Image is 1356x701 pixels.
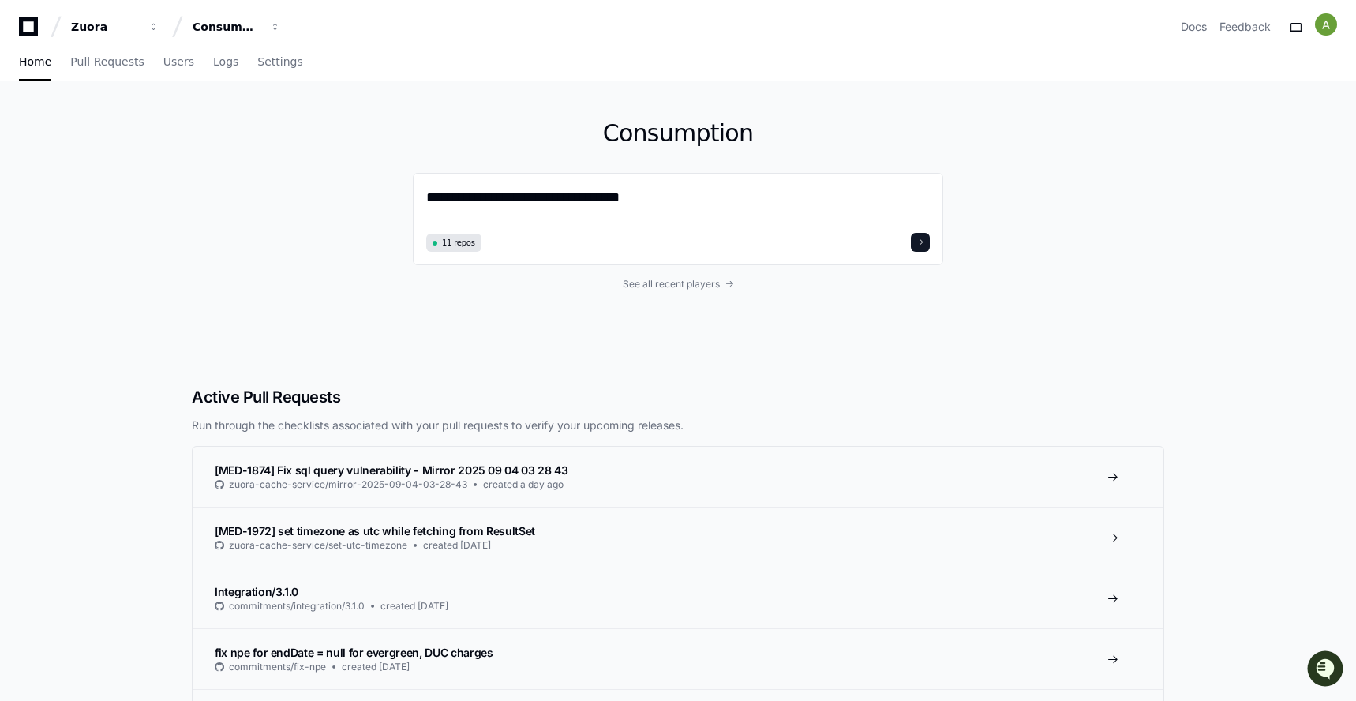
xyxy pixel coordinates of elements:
span: [MED-1874] Fix sql query vulnerability - Mirror 2025 09 04 03 28 43 [215,463,568,477]
span: 11 repos [442,237,475,249]
button: Consumption [186,13,287,41]
img: 1756235613930-3d25f9e4-fa56-45dd-b3ad-e072dfbd1548 [16,118,44,146]
span: Home [19,57,51,66]
span: [MED-1972] set timezone as utc while fetching from ResultSet [215,524,535,538]
span: created a day ago [483,478,564,491]
span: Pylon [157,166,191,178]
a: Home [19,44,51,81]
iframe: Open customer support [1305,649,1348,692]
h1: Consumption [413,119,943,148]
h2: Active Pull Requests [192,386,1164,408]
a: Integration/3.1.0commitments/integration/3.1.0created [DATE] [193,568,1163,628]
span: created [DATE] [342,661,410,673]
div: Zuora [71,19,139,35]
span: commitments/integration/3.1.0 [229,600,365,613]
div: Start new chat [54,118,259,133]
span: See all recent players [623,278,720,291]
a: fix npe for endDate = null for evergreen, DUC chargescommitments/fix-npecreated [DATE] [193,628,1163,689]
img: PlayerZero [16,16,47,47]
span: Integration/3.1.0 [215,585,298,598]
span: zuora-cache-service/mirror-2025-09-04-03-28-43 [229,478,467,491]
span: zuora-cache-service/set-utc-timezone [229,539,407,552]
div: Consumption [193,19,260,35]
span: Logs [213,57,238,66]
span: created [DATE] [380,600,448,613]
div: We're offline, but we'll be back soon! [54,133,229,146]
span: Users [163,57,194,66]
a: Settings [257,44,302,81]
span: commitments/fix-npe [229,661,326,673]
span: created [DATE] [423,539,491,552]
span: Settings [257,57,302,66]
a: Docs [1181,19,1207,35]
a: [MED-1874] Fix sql query vulnerability - Mirror 2025 09 04 03 28 43zuora-cache-service/mirror-202... [193,447,1163,507]
a: Powered byPylon [111,165,191,178]
a: Users [163,44,194,81]
p: Run through the checklists associated with your pull requests to verify your upcoming releases. [192,418,1164,433]
img: ACg8ocKOqf3Yu6uWb325nD0TzhNDPHi5PgI8sSqHlOPJh8a6EJA9xQ=s96-c [1315,13,1337,36]
div: Welcome [16,63,287,88]
button: Feedback [1219,19,1271,35]
a: Logs [213,44,238,81]
a: Pull Requests [70,44,144,81]
span: Pull Requests [70,57,144,66]
span: fix npe for endDate = null for evergreen, DUC charges [215,646,493,659]
button: Zuora [65,13,166,41]
a: See all recent players [413,278,943,291]
a: [MED-1972] set timezone as utc while fetching from ResultSetzuora-cache-service/set-utc-timezonec... [193,507,1163,568]
button: Start new chat [268,122,287,141]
